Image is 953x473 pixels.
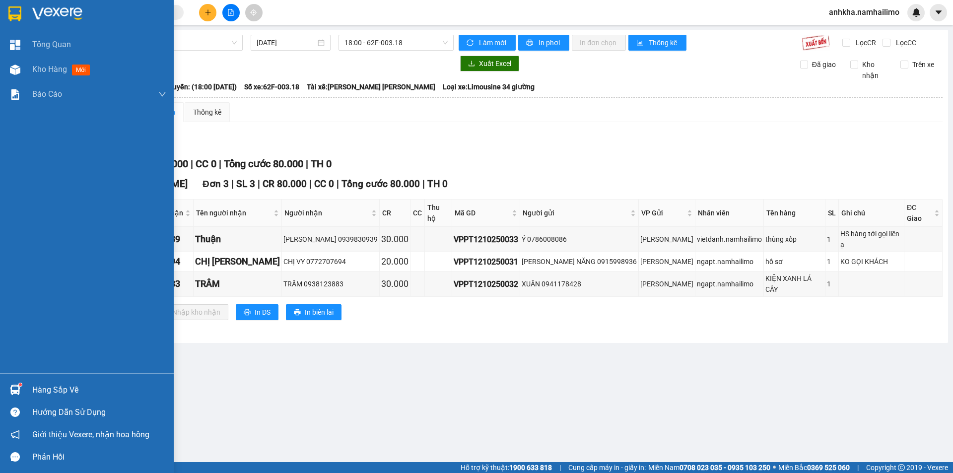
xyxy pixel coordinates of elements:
span: Lọc CR [852,37,878,48]
div: [PERSON_NAME] [640,278,693,289]
div: [PERSON_NAME] 0939830939 [283,234,378,245]
span: Tổng Quan [32,38,71,51]
span: | [231,178,234,190]
span: Đã giao [808,59,840,70]
span: CC : [93,65,107,75]
span: In phơi [539,37,561,48]
span: printer [244,309,251,317]
div: TRÂM 0938123883 [283,278,378,289]
span: Số xe: 62F-003.18 [244,81,299,92]
div: 20.000 [381,255,408,269]
strong: 1900 633 818 [509,464,552,472]
span: ⚪️ [773,466,776,470]
button: plus [199,4,216,21]
div: Thuận [195,232,280,246]
span: Trên xe [908,59,938,70]
button: downloadXuất Excel [460,56,519,71]
img: solution-icon [10,89,20,100]
div: HS hàng tới gọi liền ạ [840,228,902,250]
span: copyright [898,464,905,471]
div: 1 [827,256,837,267]
button: printerIn biên lai [286,304,341,320]
div: 30.000 [381,232,408,246]
th: CC [410,200,425,227]
span: caret-down [934,8,943,17]
strong: 0369 525 060 [807,464,850,472]
button: syncLàm mới [459,35,516,51]
span: Tài xế: [PERSON_NAME] [PERSON_NAME] [307,81,435,92]
div: 1 [827,234,837,245]
th: CR [380,200,410,227]
span: Lọc CC [892,37,918,48]
div: CHỊ VY 0772707694 [283,256,378,267]
span: Giới thiệu Vexere, nhận hoa hồng [32,428,149,441]
div: Phản hồi [32,450,166,465]
button: printerIn phơi [518,35,569,51]
div: CHỊ [PERSON_NAME] [195,255,280,269]
span: notification [10,430,20,439]
div: [PERSON_NAME] [640,234,693,245]
span: sync [467,39,475,47]
span: Mã GD [455,207,510,218]
span: ĐC Giao [907,202,932,224]
span: Kho hàng [32,65,67,74]
span: download [468,60,475,68]
div: VPPT1210250033 [454,233,518,246]
img: warehouse-icon [10,65,20,75]
div: 30.000 [93,63,176,76]
span: | [857,462,859,473]
th: Nhân viên [695,200,764,227]
span: question-circle [10,407,20,417]
span: aim [250,9,257,16]
span: | [219,158,221,170]
span: down [158,90,166,98]
td: CHỊ VY [194,252,282,271]
div: ngapt.namhailimo [697,278,762,289]
img: dashboard-icon [10,40,20,50]
div: ngapt.namhailimo [697,256,762,267]
span: Chuyến: (18:00 [DATE]) [164,81,237,92]
span: Tổng cước 80.000 [224,158,303,170]
div: vietdanh.namhailimo [697,234,762,245]
span: TH 0 [427,178,448,190]
button: bar-chartThống kê [628,35,686,51]
th: Tên hàng [764,200,825,227]
td: VPPT1210250031 [452,252,520,271]
span: Đơn 3 [203,178,229,190]
span: | [258,178,260,190]
button: downloadNhập kho nhận [153,304,228,320]
span: | [191,158,193,170]
span: plus [204,9,211,16]
span: Làm mới [479,37,508,48]
span: Xuất Excel [479,58,511,69]
div: [PERSON_NAME] [95,8,175,31]
img: logo-vxr [8,6,21,21]
span: CR 80.000 [263,178,307,190]
td: VPPT1210250033 [452,227,520,252]
span: CC 0 [314,178,334,190]
div: hồ sơ [765,256,823,267]
span: mới [72,65,90,75]
span: | [559,462,561,473]
button: file-add [222,4,240,21]
div: thùng xốp [765,234,823,245]
span: Loại xe: Limousine 34 giường [443,81,535,92]
span: | [309,178,312,190]
span: bar-chart [636,39,645,47]
button: caret-down [930,4,947,21]
span: message [10,452,20,462]
div: TRÂM [195,277,280,291]
span: anhkha.namhailimo [821,6,907,18]
span: TH 0 [311,158,332,170]
sup: 1 [19,383,22,386]
img: 9k= [802,35,830,51]
span: Gửi: [8,8,24,19]
td: VP Phan Thiết [639,252,695,271]
span: Người nhận [284,207,369,218]
span: VP Gửi [641,207,685,218]
span: Kho nhận [858,59,893,81]
div: Hàng sắp về [32,383,166,398]
span: Người gửi [523,207,628,218]
span: | [306,158,308,170]
span: Hỗ trợ kỹ thuật: [461,462,552,473]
